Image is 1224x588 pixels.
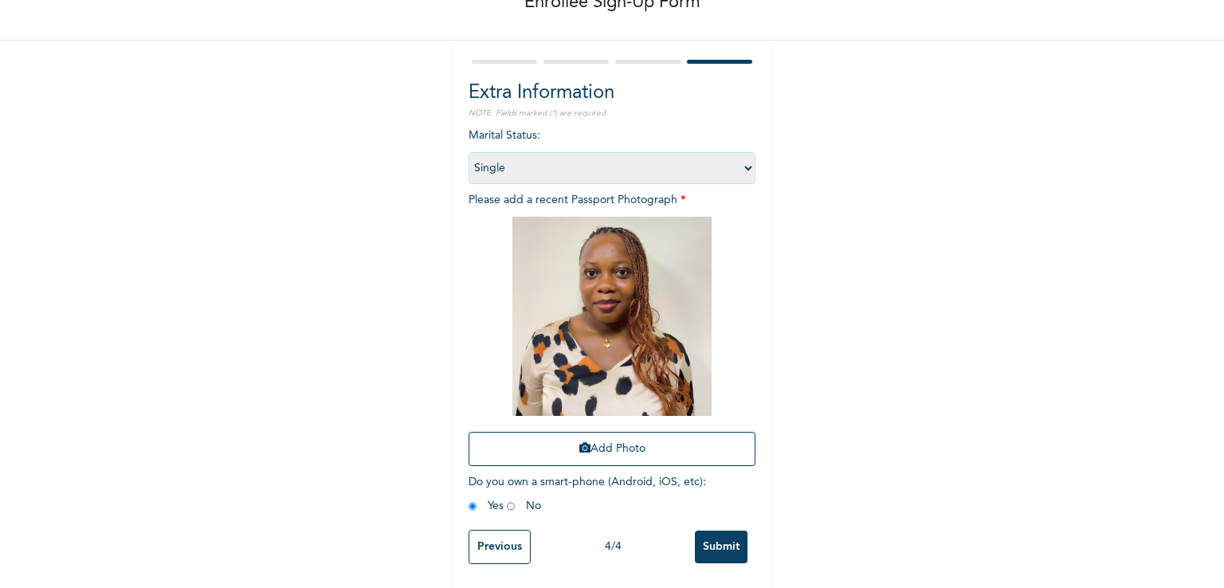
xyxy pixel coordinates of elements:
[531,539,695,555] div: 4 / 4
[469,108,755,120] p: NOTE: Fields marked (*) are required
[469,79,755,108] h2: Extra Information
[695,531,747,563] input: Submit
[469,130,755,174] span: Marital Status :
[469,432,755,466] button: Add Photo
[469,530,531,564] input: Previous
[512,217,712,416] img: Crop
[469,194,755,474] span: Please add a recent Passport Photograph
[469,476,706,512] span: Do you own a smart-phone (Android, iOS, etc) : Yes No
